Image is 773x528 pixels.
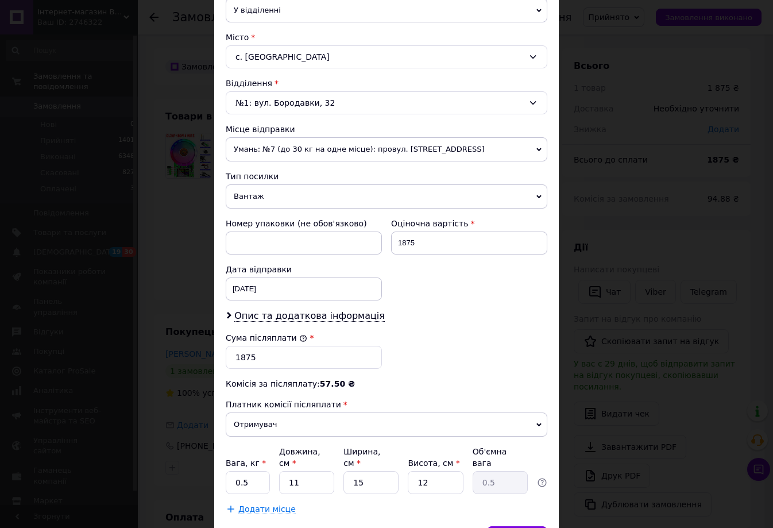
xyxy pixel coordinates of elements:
span: Тип посилки [226,172,279,181]
label: Ширина, см [343,447,380,468]
label: Вага, кг [226,458,266,468]
div: Дата відправки [226,264,382,275]
div: Номер упаковки (не обов'язково) [226,218,382,229]
div: Місто [226,32,547,43]
div: Відділення [226,78,547,89]
div: Оціночна вартість [391,218,547,229]
label: Висота, см [408,458,459,468]
div: №1: вул. Бородавки, 32 [226,91,547,114]
span: Отримувач [226,413,547,437]
span: Місце відправки [226,125,295,134]
span: Опис та додаткова інформація [234,310,385,322]
span: Умань: №7 (до 30 кг на одне місце): провул. [STREET_ADDRESS] [226,137,547,161]
span: 57.50 ₴ [320,379,355,388]
span: Додати місце [238,504,296,514]
div: Комісія за післяплату: [226,378,547,390]
label: Довжина, см [279,447,320,468]
div: с. [GEOGRAPHIC_DATA] [226,45,547,68]
label: Сума післяплати [226,333,307,342]
span: Платник комісії післяплати [226,400,341,409]
div: Об'ємна вага [473,446,528,469]
span: Вантаж [226,184,547,209]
